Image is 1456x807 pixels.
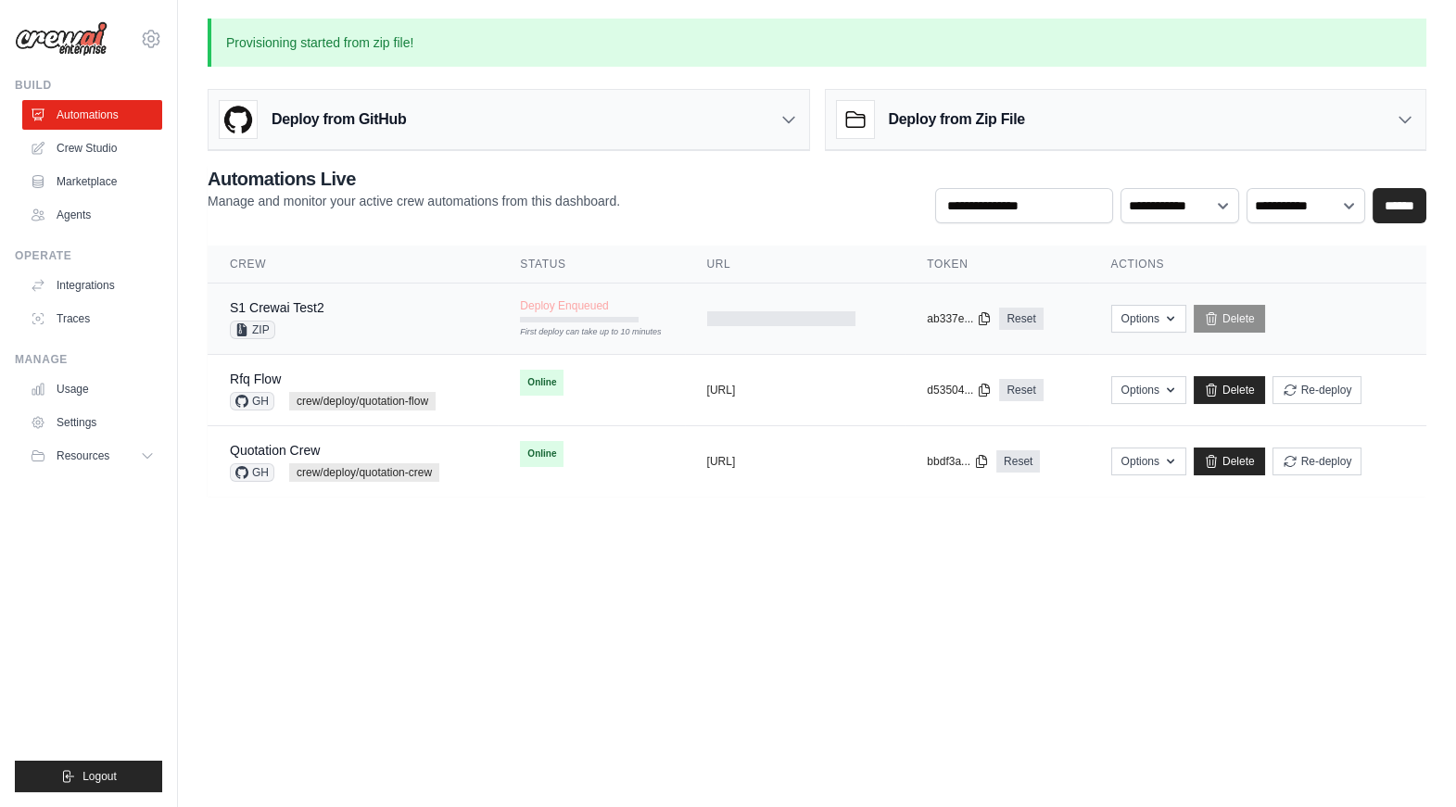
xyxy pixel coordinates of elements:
[22,100,162,130] a: Automations
[889,108,1025,131] h3: Deploy from Zip File
[22,408,162,437] a: Settings
[1111,376,1186,404] button: Options
[272,108,406,131] h3: Deploy from GitHub
[230,443,320,458] a: Quotation Crew
[22,441,162,471] button: Resources
[1194,448,1265,475] a: Delete
[22,374,162,404] a: Usage
[927,311,992,326] button: ab337e...
[22,271,162,300] a: Integrations
[15,21,108,57] img: Logo
[208,166,620,192] h2: Automations Live
[1111,448,1186,475] button: Options
[520,370,563,396] span: Online
[498,246,684,284] th: Status
[1272,376,1362,404] button: Re-deploy
[230,321,275,339] span: ZIP
[15,761,162,792] button: Logout
[289,463,439,482] span: crew/deploy/quotation-crew
[685,246,905,284] th: URL
[999,308,1043,330] a: Reset
[220,101,257,138] img: GitHub Logo
[1194,305,1265,333] a: Delete
[15,78,162,93] div: Build
[22,133,162,163] a: Crew Studio
[230,392,274,410] span: GH
[996,450,1040,473] a: Reset
[22,200,162,230] a: Agents
[927,383,992,397] button: d53504...
[289,392,436,410] span: crew/deploy/quotation-flow
[1272,448,1362,475] button: Re-deploy
[230,463,274,482] span: GH
[927,454,989,469] button: bbdf3a...
[1194,376,1265,404] a: Delete
[905,246,1088,284] th: Token
[208,192,620,210] p: Manage and monitor your active crew automations from this dashboard.
[208,246,498,284] th: Crew
[520,441,563,467] span: Online
[15,248,162,263] div: Operate
[230,372,281,386] a: Rfq Flow
[208,19,1426,67] p: Provisioning started from zip file!
[22,167,162,196] a: Marketplace
[1111,305,1186,333] button: Options
[15,352,162,367] div: Manage
[999,379,1043,401] a: Reset
[22,304,162,334] a: Traces
[82,769,117,784] span: Logout
[230,300,324,315] a: S1 Crewai Test2
[520,326,639,339] div: First deploy can take up to 10 minutes
[520,298,608,313] span: Deploy Enqueued
[57,448,109,463] span: Resources
[1089,246,1426,284] th: Actions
